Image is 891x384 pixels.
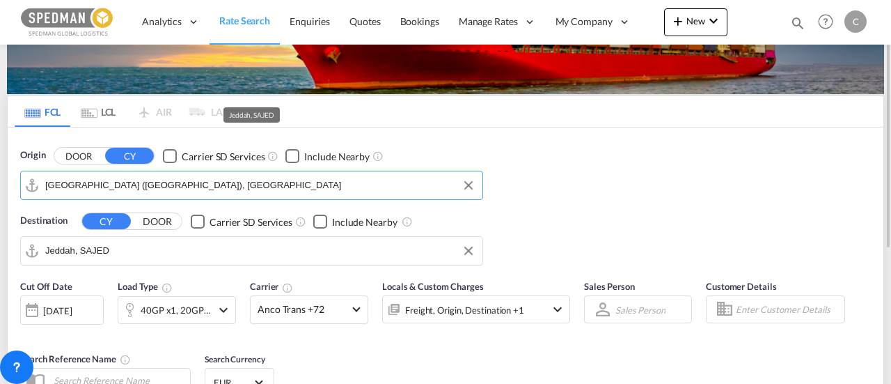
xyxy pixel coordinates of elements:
[20,148,45,162] span: Origin
[313,214,397,229] md-checkbox: Checkbox No Ink
[118,281,173,292] span: Load Type
[304,150,370,164] div: Include Nearby
[205,354,265,364] span: Search Currency
[21,171,482,199] md-input-container: Gothenburg (Goteborg), SEGOT
[349,15,380,27] span: Quotes
[219,15,270,26] span: Rate Search
[229,107,274,123] div: Jeddah, SAJED
[282,282,293,293] md-icon: The selected Trucker/Carrierwill be displayed in the rate results If the rates are from another f...
[332,215,397,229] div: Include Nearby
[45,175,475,196] input: Search by Port
[250,281,293,292] span: Carrier
[790,15,805,36] div: icon-magnify
[70,96,126,127] md-tab-item: LCL
[295,216,306,227] md-icon: Unchecked: Search for CY (Container Yard) services for all selected carriers.Checked : Search for...
[614,300,667,320] md-select: Sales Person
[844,10,867,33] div: C
[118,296,236,324] div: 40GP x1 20GP x1icon-chevron-down
[20,353,131,364] span: Search Reference Name
[82,213,131,229] button: CY
[382,295,570,323] div: Freight Origin Destination Factory Stuffingicon-chevron-down
[400,15,439,27] span: Bookings
[133,213,182,229] button: DOOR
[555,15,613,29] span: My Company
[15,96,70,127] md-tab-item: FCL
[736,299,840,320] input: Enter Customer Details
[458,240,479,261] button: Clear Input
[161,282,173,293] md-icon: icon-information-outline
[584,281,635,292] span: Sales Person
[285,148,370,163] md-checkbox: Checkbox No Ink
[405,300,524,320] div: Freight Origin Destination Factory Stuffing
[54,148,103,164] button: DOOR
[43,305,72,317] div: [DATE]
[706,281,776,292] span: Customer Details
[210,215,292,229] div: Carrier SD Services
[20,281,72,292] span: Cut Off Date
[402,216,413,227] md-icon: Unchecked: Ignores neighbouring ports when fetching rates.Checked : Includes neighbouring ports w...
[814,10,837,33] span: Help
[15,96,237,127] md-pagination-wrapper: Use the left and right arrow keys to navigate between tabs
[20,323,31,342] md-datepicker: Select
[215,302,232,318] md-icon: icon-chevron-down
[21,237,482,265] md-input-container: Jeddah, SAJED
[21,6,115,38] img: c12ca350ff1b11efb6b291369744d907.png
[814,10,844,35] div: Help
[458,175,479,196] button: Clear Input
[141,300,212,320] div: 40GP x1 20GP x1
[790,15,805,31] md-icon: icon-magnify
[20,295,104,325] div: [DATE]
[182,150,265,164] div: Carrier SD Services
[191,214,292,229] md-checkbox: Checkbox No Ink
[290,15,330,27] span: Enquiries
[664,8,727,36] button: icon-plus 400-fgNewicon-chevron-down
[163,148,265,163] md-checkbox: Checkbox No Ink
[372,151,384,162] md-icon: Unchecked: Ignores neighbouring ports when fetching rates.Checked : Includes neighbouring ports w...
[45,240,475,261] input: Search by Port
[459,15,518,29] span: Manage Rates
[267,151,278,162] md-icon: Unchecked: Search for CY (Container Yard) services for all selected carriers.Checked : Search for...
[105,148,154,164] button: CY
[382,281,484,292] span: Locals & Custom Charges
[549,301,566,318] md-icon: icon-chevron-down
[120,354,131,365] md-icon: Your search will be saved by the below given name
[258,302,348,316] span: Anco Trans +72
[670,15,722,26] span: New
[20,214,68,228] span: Destination
[705,13,722,29] md-icon: icon-chevron-down
[142,15,182,29] span: Analytics
[670,13,686,29] md-icon: icon-plus 400-fg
